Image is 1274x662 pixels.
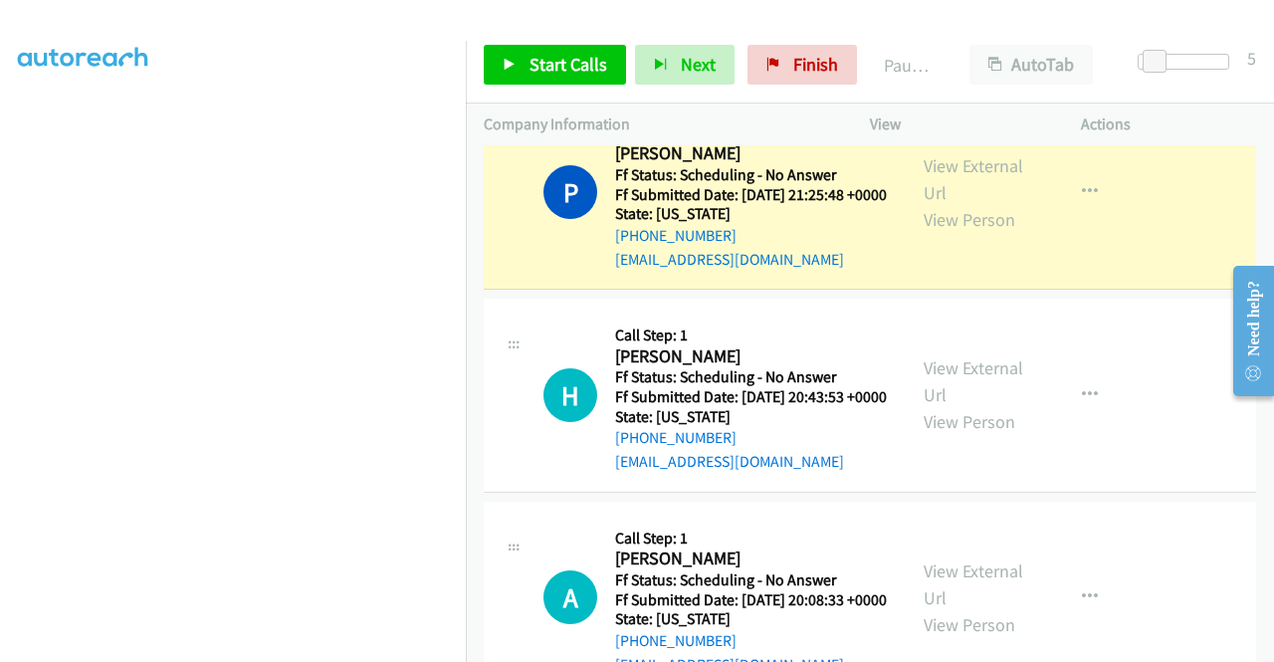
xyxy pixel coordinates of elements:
a: View External Url [924,154,1023,204]
span: Next [681,53,716,76]
h2: [PERSON_NAME] [615,142,881,165]
h5: Ff Submitted Date: [DATE] 20:08:33 +0000 [615,590,887,610]
h5: Ff Submitted Date: [DATE] 21:25:48 +0000 [615,185,887,205]
a: [PHONE_NUMBER] [615,428,737,447]
a: View External Url [924,559,1023,609]
h5: State: [US_STATE] [615,407,887,427]
h5: Call Step: 1 [615,529,887,549]
h1: A [543,570,597,624]
p: View [870,112,1045,136]
a: View Person [924,410,1015,433]
h5: State: [US_STATE] [615,609,887,629]
h1: H [543,368,597,422]
a: Finish [747,45,857,85]
span: Finish [793,53,838,76]
p: Paused [884,52,934,79]
button: Next [635,45,735,85]
h2: [PERSON_NAME] [615,345,881,368]
h5: Call Step: 1 [615,326,887,345]
a: [PHONE_NUMBER] [615,631,737,650]
a: [EMAIL_ADDRESS][DOMAIN_NAME] [615,452,844,471]
a: [PHONE_NUMBER] [615,226,737,245]
h1: P [543,165,597,219]
a: [EMAIL_ADDRESS][DOMAIN_NAME] [615,250,844,269]
iframe: Resource Center [1217,252,1274,410]
h5: State: [US_STATE] [615,204,887,224]
div: The call is yet to be attempted [543,368,597,422]
h5: Ff Status: Scheduling - No Answer [615,367,887,387]
a: View External Url [924,356,1023,406]
p: Company Information [484,112,834,136]
button: AutoTab [969,45,1093,85]
h2: [PERSON_NAME] [615,548,881,570]
h5: Ff Submitted Date: [DATE] 20:43:53 +0000 [615,387,887,407]
div: The call is yet to be attempted [543,570,597,624]
p: Actions [1081,112,1256,136]
div: 5 [1247,45,1256,72]
h5: Ff Status: Scheduling - No Answer [615,570,887,590]
a: View Person [924,613,1015,636]
span: Start Calls [530,53,607,76]
a: Start Calls [484,45,626,85]
h5: Ff Status: Scheduling - No Answer [615,165,887,185]
a: View Person [924,208,1015,231]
